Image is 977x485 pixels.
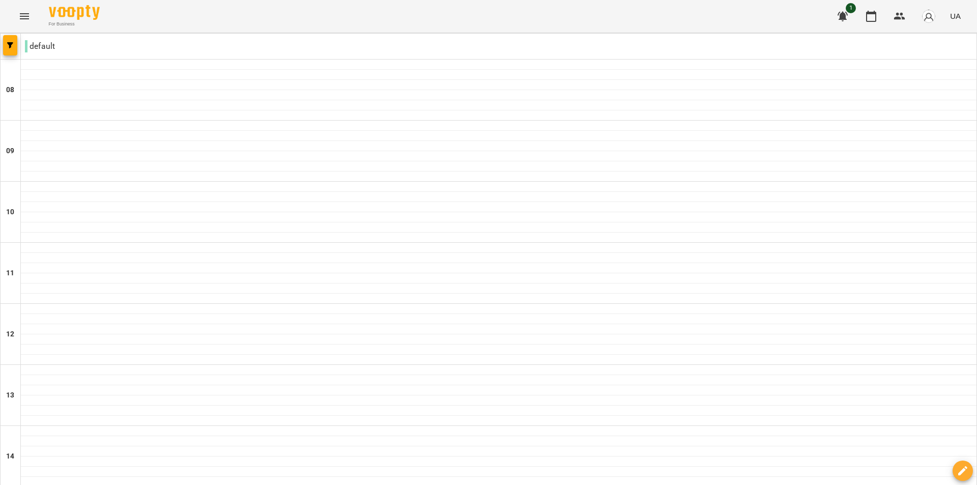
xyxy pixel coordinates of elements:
button: UA [946,7,965,25]
h6: 08 [6,84,14,96]
span: For Business [49,21,100,27]
img: avatar_s.png [922,9,936,23]
img: Voopty Logo [49,5,100,20]
h6: 12 [6,329,14,340]
span: 1 [846,3,856,13]
span: UA [950,11,961,21]
h6: 09 [6,146,14,157]
h6: 11 [6,268,14,279]
h6: 14 [6,451,14,462]
button: Menu [12,4,37,28]
h6: 10 [6,207,14,218]
p: default [25,40,55,52]
h6: 13 [6,390,14,401]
